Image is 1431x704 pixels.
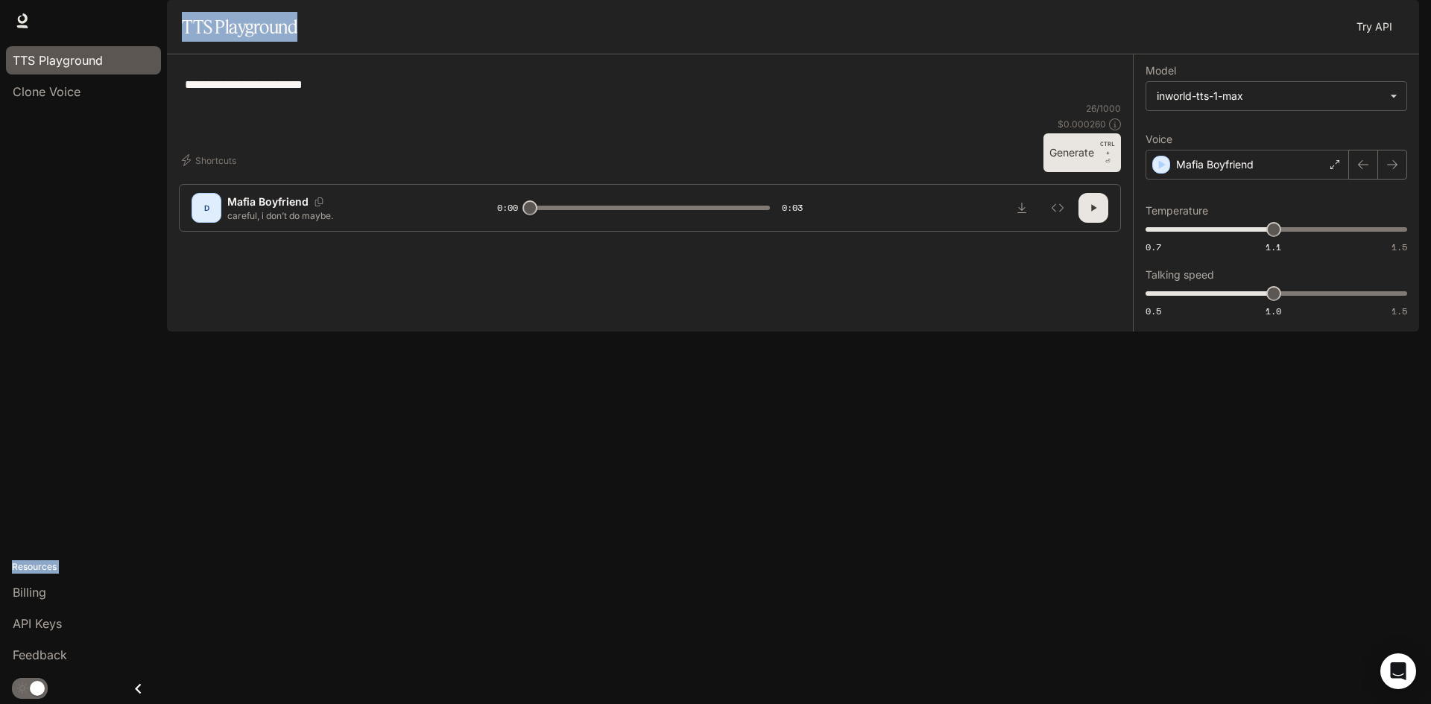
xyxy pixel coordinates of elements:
span: 0.7 [1146,241,1161,253]
button: Shortcuts [179,148,242,172]
span: 0.5 [1146,305,1161,317]
p: ⏎ [1100,139,1115,166]
p: careful, i don’t do maybe. [227,209,461,222]
p: Temperature [1146,206,1208,216]
div: inworld-tts-1-max [1157,89,1383,104]
span: 1.5 [1391,241,1407,253]
button: GenerateCTRL +⏎ [1043,133,1121,172]
div: Open Intercom Messenger [1380,653,1416,689]
span: 0:00 [497,200,518,215]
button: Download audio [1007,193,1037,223]
a: Try API [1351,12,1398,42]
button: Copy Voice ID [309,197,329,206]
h1: TTS Playground [182,12,297,42]
p: $ 0.000260 [1058,118,1106,130]
p: 26 / 1000 [1086,102,1121,115]
div: D [195,196,218,220]
div: inworld-tts-1-max [1146,82,1406,110]
p: Mafia Boyfriend [1176,157,1254,172]
span: 1.0 [1266,305,1281,317]
span: 1.5 [1391,305,1407,317]
span: 1.1 [1266,241,1281,253]
p: Voice [1146,134,1172,145]
p: Model [1146,66,1176,76]
button: Inspect [1043,193,1073,223]
p: Talking speed [1146,270,1214,280]
span: 0:03 [782,200,803,215]
p: Mafia Boyfriend [227,194,309,209]
p: CTRL + [1100,139,1115,157]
